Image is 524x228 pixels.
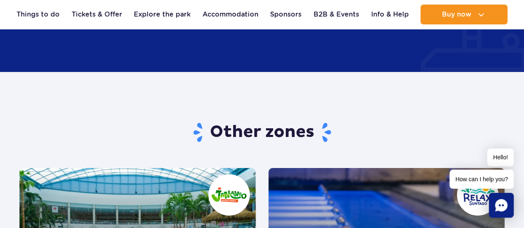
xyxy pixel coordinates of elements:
button: Buy now [420,5,507,24]
a: Sponsors [270,5,302,24]
a: B2B & Events [314,5,359,24]
a: Tickets & Offer [72,5,122,24]
div: Chat [489,193,514,218]
a: Info & Help [371,5,408,24]
a: Things to do [17,5,60,24]
span: Buy now [442,11,471,18]
a: Accommodation [203,5,258,24]
h3: Other zones [19,122,505,143]
span: Hello! [487,149,514,166]
a: Explore the park [134,5,191,24]
span: How can I help you? [449,170,514,189]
